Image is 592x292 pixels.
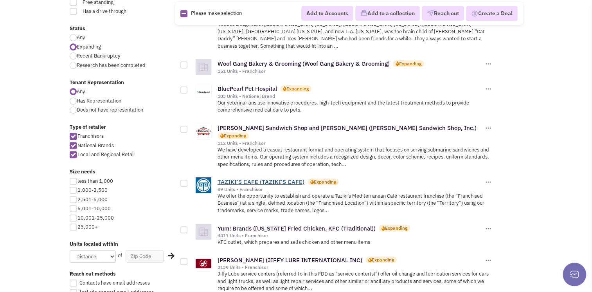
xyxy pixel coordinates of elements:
[218,264,484,270] div: 2139 Units • Franchisor
[466,6,518,22] button: Create a Deal
[77,43,101,50] span: Expanding
[77,142,114,149] span: National Brands
[70,124,175,131] label: Type of retailer
[218,193,493,214] p: We offer the opportunity to establish and operate a Taziki’s Mediterranean Café restaurant franch...
[77,8,143,15] span: Has a drive through
[77,205,111,212] span: 5,001-10,000
[70,25,175,32] label: Status
[372,256,394,263] div: Expanding
[118,252,122,259] span: of
[360,10,367,17] img: icon-collection-lavender.png
[218,178,304,186] a: TAZIKI'S CAFE (TAZIKI'S CAFE)
[218,239,493,246] p: KFC outlet, which prepares and sells chicken and other menu items
[399,60,421,67] div: Expanding
[77,178,113,184] span: less than 1,000
[218,140,484,146] div: 112 Units • Franchisor
[191,10,242,16] span: Please make selection
[77,196,108,203] span: 2,501-5,000
[218,233,484,239] div: 4011 Units • Franchisor
[180,10,187,17] img: Rectangle.png
[218,21,493,50] p: Voodoo Doughnut in [GEOGRAPHIC_DATA] [US_STATE], [GEOGRAPHIC_DATA] [US_STATE], [GEOGRAPHIC_DATA] ...
[77,34,85,41] span: Any
[218,146,493,168] p: We have developed a casual restaurant format and operating system that focuses on serving submari...
[79,279,150,286] span: Contacts have email addresses
[70,241,175,248] label: Units located within
[77,151,135,158] span: Local and Regional Retail
[218,99,493,114] p: Our veterinarians use innovative procedures, high-tech equipment and the latest treatment methods...
[224,132,246,139] div: Expanding
[301,6,353,21] button: Add to Accounts
[218,93,484,99] div: 103 Units • National Brand
[286,85,309,92] div: Expanding
[126,250,164,263] input: Zip Code
[218,85,277,92] a: BluePearl Pet Hospital
[77,52,120,59] span: Recent Bankruptcy
[77,97,121,104] span: Has Representation
[218,186,484,193] div: 89 Units • Franchisor
[314,178,336,185] div: Expanding
[471,9,478,18] img: Deal-Dollar.png
[218,60,390,67] a: Woof Gang Bakery & Grooming (Woof Gang Bakery & Grooming)
[77,214,114,221] span: 10,001-25,000
[70,168,175,176] label: Size needs
[77,133,104,139] span: Franchisors
[163,251,173,261] div: Search Nearby
[218,225,376,232] a: Yum! Brands ([US_STATE] Fried Chicken, KFC (Traditional))
[385,225,407,231] div: Expanding
[218,68,484,74] div: 151 Units • Franchisor
[422,6,464,21] button: Reach out
[355,6,420,21] button: Add to a collection
[70,79,175,87] label: Tenant Representation
[77,224,98,230] span: 25,000+
[427,10,434,17] img: VectorPaper_Plane.png
[77,62,146,68] span: Research has been completed
[77,106,143,113] span: Does not have representation
[77,88,85,95] span: Any
[218,124,477,132] a: [PERSON_NAME] Sandwich Shop and [PERSON_NAME] ([PERSON_NAME] Sandwich Shop, Inc.)
[77,187,108,193] span: 1,000-2,500
[70,270,175,278] label: Reach out methods
[218,256,362,264] a: [PERSON_NAME] (JIFFY LUBE INTERNATIONAL INC)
